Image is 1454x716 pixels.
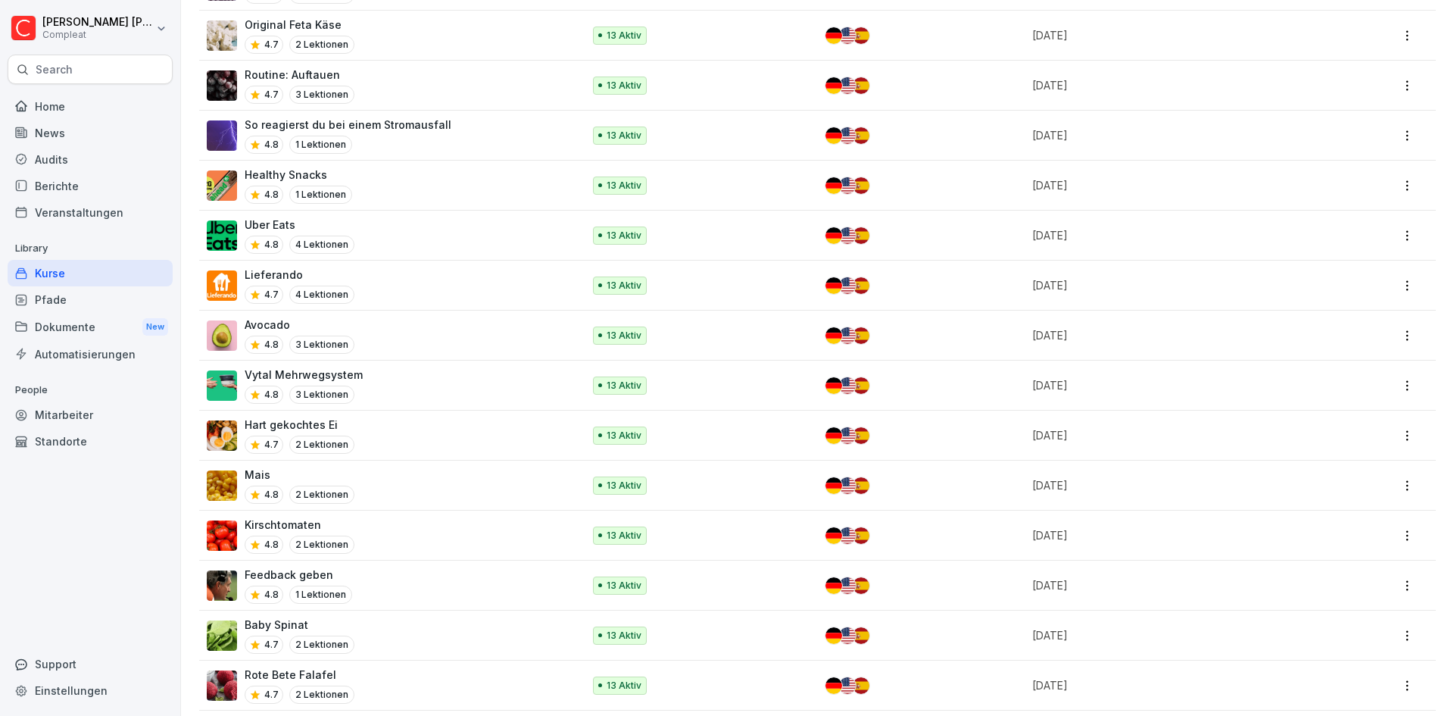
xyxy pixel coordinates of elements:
img: es.svg [853,177,869,194]
p: Uber Eats [245,217,354,233]
p: Compleat [42,30,153,40]
a: News [8,120,173,146]
p: 13 Aktiv [607,329,641,342]
a: DokumenteNew [8,313,173,341]
img: es.svg [853,477,869,494]
p: 13 Aktiv [607,179,641,192]
img: us.svg [839,227,856,244]
p: [DATE] [1032,627,1314,643]
p: [DATE] [1032,577,1314,593]
p: Original Feta Käse [245,17,354,33]
a: Mitarbeiter [8,402,173,428]
p: 4.8 [264,488,279,502]
img: arseb1e75dz1pswyu8xhiimo.png [207,120,237,151]
p: [DATE] [1032,527,1314,543]
p: Mais [245,467,354,483]
p: Vytal Mehrwegsystem [245,367,363,383]
p: 13 Aktiv [607,479,641,492]
img: es.svg [853,27,869,44]
p: 4.8 [264,338,279,352]
img: es.svg [853,77,869,94]
p: 4.8 [264,588,279,602]
p: [DATE] [1032,327,1314,343]
div: Dokumente [8,313,173,341]
a: Automatisierungen [8,341,173,367]
a: Standorte [8,428,173,455]
div: Support [8,651,173,677]
p: Avocado [245,317,354,333]
p: 4.7 [264,38,279,52]
img: us.svg [839,427,856,444]
p: 4.8 [264,388,279,402]
p: Routine: Auftauen [245,67,354,83]
p: Healthy Snacks [245,167,352,183]
p: 1 Lektionen [289,136,352,154]
p: 4.8 [264,238,279,252]
p: [DATE] [1032,127,1314,143]
img: gsr4yhuazb1ugxo2bjhs2406.png [207,20,237,51]
p: Baby Spinat [245,617,354,633]
p: 4.7 [264,638,279,652]
img: snpf79en690sb7y4cntynan9.png [207,521,237,551]
p: 13 Aktiv [607,529,641,542]
p: [DATE] [1032,677,1314,693]
p: People [8,378,173,402]
img: ejn2qzcp7q5eykzsx90mhlsr.png [207,371,237,401]
p: 1 Lektionen [289,186,352,204]
p: 13 Aktiv [607,429,641,442]
img: us.svg [839,677,856,694]
img: us.svg [839,377,856,394]
p: [DATE] [1032,27,1314,43]
img: zpt2630c2fz9bc2pqpiqsdaa.png [207,471,237,501]
p: 2 Lektionen [289,686,354,704]
p: [DATE] [1032,177,1314,193]
img: es.svg [853,227,869,244]
img: de.svg [825,177,842,194]
p: Feedback geben [245,567,352,583]
a: Einstellungen [8,677,173,704]
p: 13 Aktiv [607,379,641,392]
img: es.svg [853,577,869,594]
img: c1q9yz7v4rwsx4s3law0f8jr.png [207,220,237,251]
p: 2 Lektionen [289,36,354,54]
p: Search [36,62,73,77]
img: de.svg [825,427,842,444]
div: Audits [8,146,173,173]
img: es.svg [853,327,869,344]
img: es.svg [853,127,869,144]
img: de.svg [825,377,842,394]
img: ocnhbe0f9rvd6lfdyiyybzpm.png [207,270,237,301]
a: Veranstaltungen [8,199,173,226]
p: So reagierst du bei einem Stromausfall [245,117,451,133]
img: de.svg [825,27,842,44]
p: Rote Bete Falafel [245,667,354,683]
p: 4.7 [264,288,279,302]
p: 4 Lektionen [289,236,354,254]
p: [DATE] [1032,277,1314,293]
img: es.svg [853,627,869,644]
p: 2 Lektionen [289,536,354,554]
p: 2 Lektionen [289,436,354,454]
p: [PERSON_NAME] [PERSON_NAME] [42,16,153,29]
p: 4.8 [264,538,279,552]
img: us.svg [839,477,856,494]
img: qff56ko8li37c6suyzwm90qt.png [207,320,237,351]
p: [DATE] [1032,377,1314,393]
img: de.svg [825,227,842,244]
a: Kurse [8,260,173,286]
img: us.svg [839,77,856,94]
img: de.svg [825,477,842,494]
div: Berichte [8,173,173,199]
img: de.svg [825,127,842,144]
p: [DATE] [1032,77,1314,93]
p: 4 Lektionen [289,286,354,304]
p: Lieferando [245,267,354,283]
img: us.svg [839,177,856,194]
p: Kirschtomaten [245,517,354,533]
p: 3 Lektionen [289,386,354,404]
